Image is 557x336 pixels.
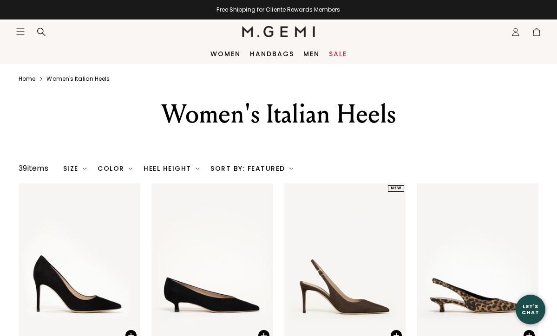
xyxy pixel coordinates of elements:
img: chevron-down.svg [129,167,132,170]
a: Sale [329,50,347,58]
a: Men [303,50,320,58]
button: Open site menu [16,27,25,36]
div: NEW [388,185,404,192]
img: chevron-down.svg [83,167,86,170]
div: Women's Italian Heels [106,97,451,131]
img: chevron-down.svg [196,167,199,170]
a: Women's italian heels [46,75,110,83]
div: Size [63,165,87,172]
a: Home [19,75,35,83]
div: 39 items [19,163,48,174]
div: Color [98,165,132,172]
img: M.Gemi [242,26,315,37]
div: Sort By: Featured [210,165,293,172]
img: chevron-down.svg [289,167,293,170]
div: Heel Height [144,165,199,172]
a: Handbags [250,50,294,58]
div: Let's Chat [516,304,545,315]
a: Women [210,50,241,58]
